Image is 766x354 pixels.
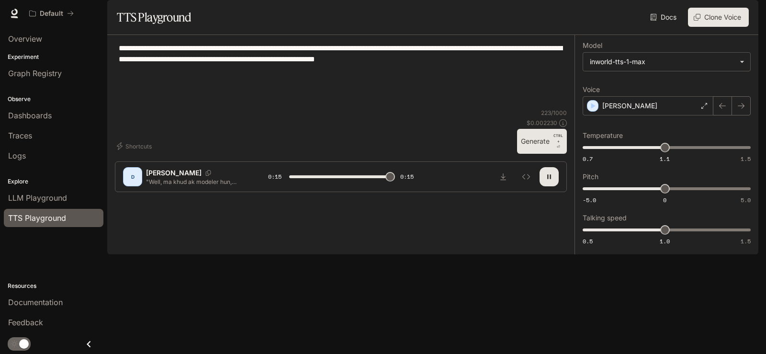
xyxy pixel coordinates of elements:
[268,172,282,182] span: 0:15
[663,196,666,204] span: 0
[660,237,670,245] span: 1.0
[648,8,680,27] a: Docs
[583,237,593,245] span: 0.5
[741,237,751,245] span: 1.5
[583,196,596,204] span: -5.0
[117,8,191,27] h1: TTS Playground
[688,8,749,27] button: Clone Voice
[202,170,215,176] button: Copy Voice ID
[583,215,627,221] p: Talking speed
[494,167,513,186] button: Download audio
[583,53,750,71] div: inworld-tts-1-max
[741,196,751,204] span: 5.0
[517,129,567,154] button: GenerateCTRL +⏎
[590,57,735,67] div: inworld-tts-1-max
[517,167,536,186] button: Inspect
[583,132,623,139] p: Temperature
[741,155,751,163] span: 1.5
[400,172,414,182] span: 0:15
[583,86,600,93] p: Voice
[25,4,78,23] button: All workspaces
[553,133,563,150] p: ⏎
[660,155,670,163] span: 1.1
[583,155,593,163] span: 0.7
[602,101,657,111] p: [PERSON_NAME]
[541,109,567,117] p: 223 / 1000
[146,178,245,186] p: "Well, ma khud ak modeler hun, ziada tar military vehicles par focus karta hun. Ma exactly profes...
[40,10,63,18] p: Default
[115,138,156,154] button: Shortcuts
[583,42,602,49] p: Model
[146,168,202,178] p: [PERSON_NAME]
[583,173,598,180] p: Pitch
[553,133,563,144] p: CTRL +
[125,169,140,184] div: D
